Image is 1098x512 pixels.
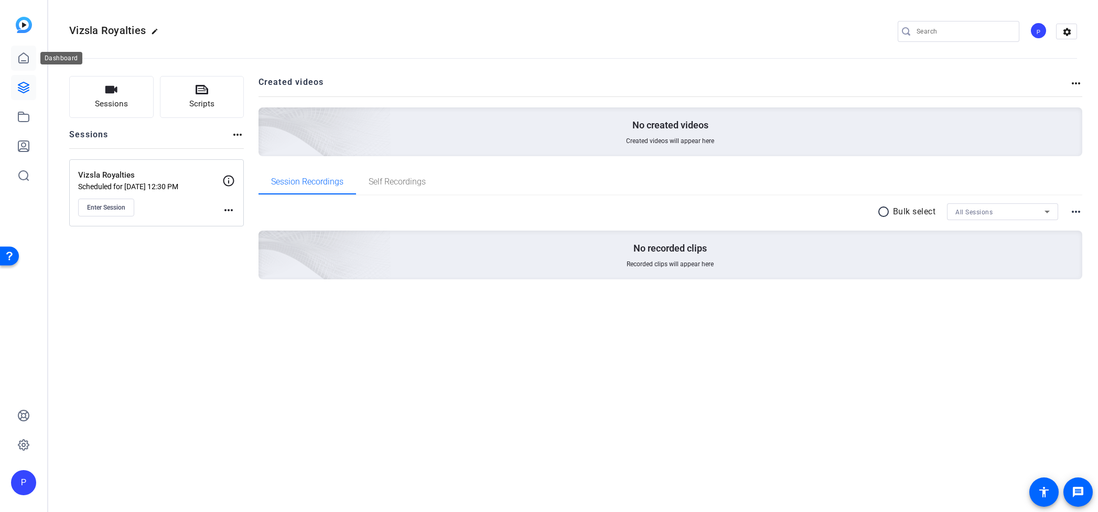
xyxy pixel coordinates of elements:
span: Enter Session [87,203,125,212]
mat-icon: edit [151,28,164,40]
p: Scheduled for [DATE] 12:30 PM [78,182,222,191]
div: P [1030,22,1047,39]
span: Sessions [95,98,128,110]
mat-icon: more_horiz [1070,77,1082,90]
div: P [11,470,36,495]
img: embarkstudio-empty-session.png [141,127,391,354]
img: Creted videos background [141,4,391,231]
mat-icon: more_horiz [1070,205,1082,218]
span: Session Recordings [271,178,343,186]
button: Sessions [69,76,154,118]
p: Bulk select [893,205,936,218]
h2: Sessions [69,128,109,148]
mat-icon: accessibility [1038,486,1050,498]
span: Recorded clips will appear here [627,260,714,268]
mat-icon: more_horiz [222,204,235,216]
p: No recorded clips [633,242,707,255]
button: Scripts [160,76,244,118]
h2: Created videos [259,76,1070,96]
mat-icon: settings [1057,24,1078,40]
span: All Sessions [955,209,993,216]
p: Vizsla Royalties [78,169,222,181]
mat-icon: radio_button_unchecked [877,205,893,218]
mat-icon: more_horiz [231,128,244,141]
span: Vizsla Royalties [69,24,146,37]
input: Search [917,25,1011,38]
button: Enter Session [78,199,134,216]
span: Created videos will appear here [626,137,714,145]
span: Self Recordings [369,178,426,186]
ngx-avatar: Producer [1030,22,1048,40]
p: No created videos [632,119,708,132]
div: Dashboard [40,52,82,64]
img: blue-gradient.svg [16,17,32,33]
span: Scripts [189,98,214,110]
mat-icon: message [1072,486,1084,498]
